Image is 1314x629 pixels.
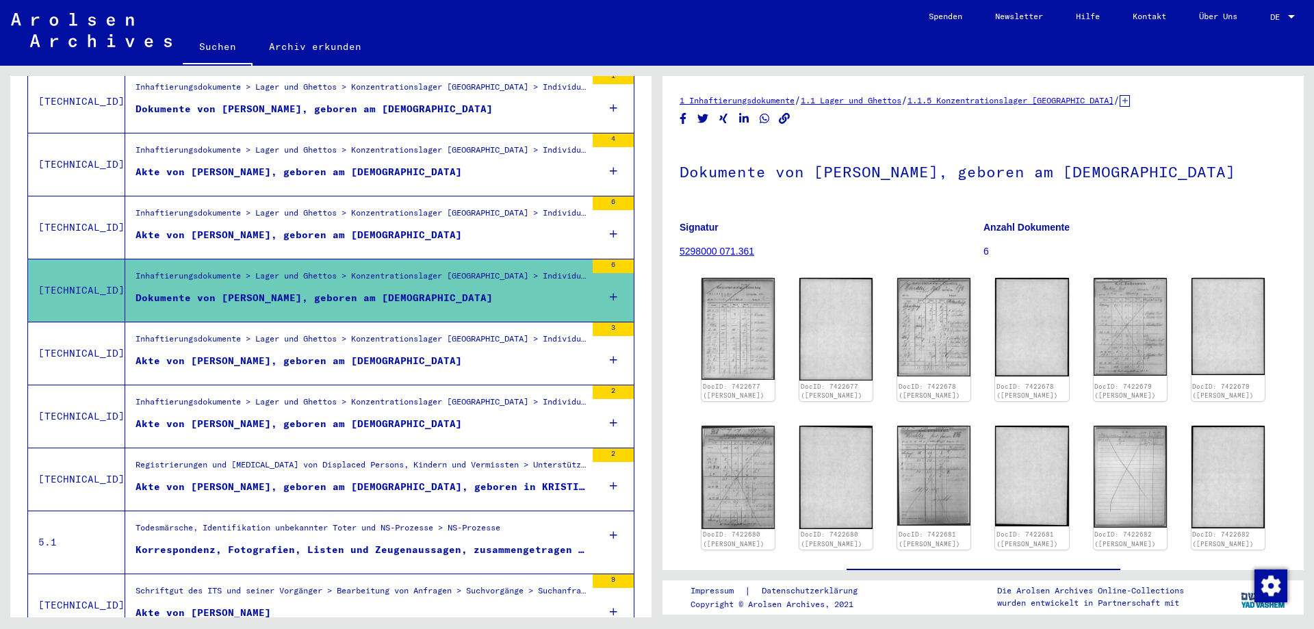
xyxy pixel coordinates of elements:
b: Signatur [680,222,719,233]
a: 1.1 Lager und Ghettos [801,95,901,105]
a: Archiv erkunden [253,30,378,63]
button: Share on Facebook [676,110,691,127]
img: Zustimmung ändern [1254,569,1287,602]
div: Korrespondenz, Fotografien, Listen und Zeugenaussagen, zusammengetragen im Vorfeld des 1. und 2. ... [136,543,586,557]
div: Akte von [PERSON_NAME], geboren am [DEMOGRAPHIC_DATA] [136,417,462,431]
td: [TECHNICAL_ID] [28,448,125,511]
div: Inhaftierungsdokumente > Lager und Ghettos > Konzentrationslager [GEOGRAPHIC_DATA] > Individuelle... [136,333,586,352]
div: 2 [593,385,634,399]
td: 5.1 [28,511,125,574]
td: [TECHNICAL_ID] [28,259,125,322]
div: Inhaftierungsdokumente > Lager und Ghettos > Konzentrationslager [GEOGRAPHIC_DATA] > Individuelle... [136,81,586,100]
div: | [691,584,874,598]
div: Dokumente von [PERSON_NAME], geboren am [DEMOGRAPHIC_DATA] [136,102,493,116]
td: [TECHNICAL_ID] [28,133,125,196]
a: DocID: 7422677 ([PERSON_NAME]) [801,383,862,400]
td: [TECHNICAL_ID] [28,385,125,448]
span: / [901,94,907,106]
img: 001.jpg [897,278,970,376]
img: 002.jpg [799,278,873,381]
img: 002.jpg [995,278,1068,376]
a: DocID: 7422680 ([PERSON_NAME]) [703,530,764,548]
div: Inhaftierungsdokumente > Lager und Ghettos > Konzentrationslager [GEOGRAPHIC_DATA] > Individuelle... [136,207,586,226]
a: DocID: 7422681 ([PERSON_NAME]) [996,530,1058,548]
img: 002.jpg [799,426,873,529]
div: Schriftgut des ITS und seiner Vorgänger > Bearbeitung von Anfragen > Suchvorgänge > Suchanfragen ... [136,585,586,604]
div: Akte von [PERSON_NAME], geboren am [DEMOGRAPHIC_DATA], geboren in KRISTIOV [136,480,586,494]
div: Inhaftierungsdokumente > Lager und Ghettos > Konzentrationslager [GEOGRAPHIC_DATA] > Individuelle... [136,396,586,415]
div: Registrierungen und [MEDICAL_DATA] von Displaced Persons, Kindern und Vermissten > Unterstützungs... [136,459,586,478]
p: 6 [983,244,1287,259]
a: 5298000 071.361 [680,246,754,257]
img: 001.jpg [1094,426,1167,528]
a: DocID: 7422682 ([PERSON_NAME]) [1094,530,1156,548]
a: DocID: 7422677 ([PERSON_NAME]) [703,383,764,400]
div: 1 [593,70,634,84]
img: 002.jpg [1191,426,1265,528]
div: 6 [593,259,634,273]
a: 1.1.5 Konzentrationslager [GEOGRAPHIC_DATA] [907,95,1113,105]
img: 002.jpg [1191,278,1265,375]
a: DocID: 7422682 ([PERSON_NAME]) [1192,530,1254,548]
button: Copy link [777,110,792,127]
h1: Dokumente von [PERSON_NAME], geboren am [DEMOGRAPHIC_DATA] [680,140,1287,201]
a: DocID: 7422679 ([PERSON_NAME]) [1094,383,1156,400]
div: Inhaftierungsdokumente > Lager und Ghettos > Konzentrationslager [GEOGRAPHIC_DATA] > Individuelle... [136,144,586,163]
button: Share on Xing [717,110,731,127]
a: DocID: 7422681 ([PERSON_NAME]) [899,530,960,548]
img: 001.jpg [1094,278,1167,376]
a: DocID: 7422679 ([PERSON_NAME]) [1192,383,1254,400]
div: Inhaftierungsdokumente > Lager und Ghettos > Konzentrationslager [GEOGRAPHIC_DATA] > Individuelle... [136,270,586,289]
img: 001.jpg [701,278,775,379]
a: Impressum [691,584,745,598]
span: DE [1270,12,1285,22]
a: Suchen [183,30,253,66]
div: 9 [593,574,634,588]
a: DocID: 7422678 ([PERSON_NAME]) [899,383,960,400]
img: 002.jpg [995,426,1068,526]
button: Share on Twitter [696,110,710,127]
button: Share on WhatsApp [758,110,772,127]
p: Copyright © Arolsen Archives, 2021 [691,598,874,611]
a: 1 Inhaftierungsdokumente [680,95,795,105]
span: / [1113,94,1120,106]
a: DocID: 7422678 ([PERSON_NAME]) [996,383,1058,400]
div: Todesmärsche, Identifikation unbekannter Toter und NS-Prozesse > NS-Prozesse [136,522,500,541]
b: Anzahl Dokumente [983,222,1070,233]
div: Akte von [PERSON_NAME], geboren am [DEMOGRAPHIC_DATA] [136,165,462,179]
img: 001.jpg [897,426,970,526]
div: 2 [593,448,634,462]
div: Akte von [PERSON_NAME] [136,606,271,620]
p: wurden entwickelt in Partnerschaft mit [997,597,1184,609]
div: Akte von [PERSON_NAME], geboren am [DEMOGRAPHIC_DATA] [136,354,462,368]
img: Arolsen_neg.svg [11,13,172,47]
td: [TECHNICAL_ID] [28,70,125,133]
a: Datenschutzerklärung [751,584,874,598]
button: Share on LinkedIn [737,110,751,127]
td: [TECHNICAL_ID] [28,196,125,259]
div: Dokumente von [PERSON_NAME], geboren am [DEMOGRAPHIC_DATA] [136,291,493,305]
img: 001.jpg [701,426,775,528]
div: Zustimmung ändern [1254,569,1287,602]
div: 6 [593,196,634,210]
p: Die Arolsen Archives Online-Collections [997,585,1184,597]
a: DocID: 7422680 ([PERSON_NAME]) [801,530,862,548]
img: yv_logo.png [1238,580,1289,614]
span: / [795,94,801,106]
td: [TECHNICAL_ID] [28,322,125,385]
div: Akte von [PERSON_NAME], geboren am [DEMOGRAPHIC_DATA] [136,228,462,242]
div: 3 [593,322,634,336]
div: 4 [593,133,634,147]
